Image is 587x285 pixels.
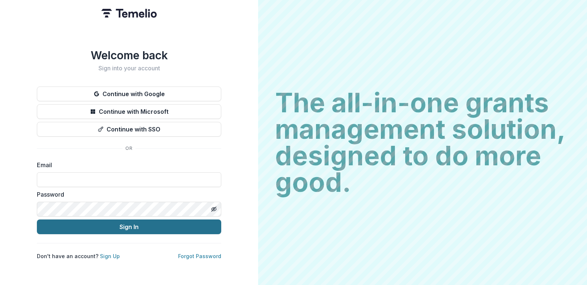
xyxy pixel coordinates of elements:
h1: Welcome back [37,49,221,62]
a: Forgot Password [178,253,221,259]
label: Email [37,161,217,169]
button: Continue with SSO [37,122,221,137]
button: Continue with Google [37,87,221,101]
p: Don't have an account? [37,252,120,260]
label: Password [37,190,217,199]
h2: Sign into your account [37,65,221,72]
img: Temelio [101,9,157,18]
button: Toggle password visibility [208,203,220,215]
button: Sign In [37,219,221,234]
a: Sign Up [100,253,120,259]
button: Continue with Microsoft [37,104,221,119]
